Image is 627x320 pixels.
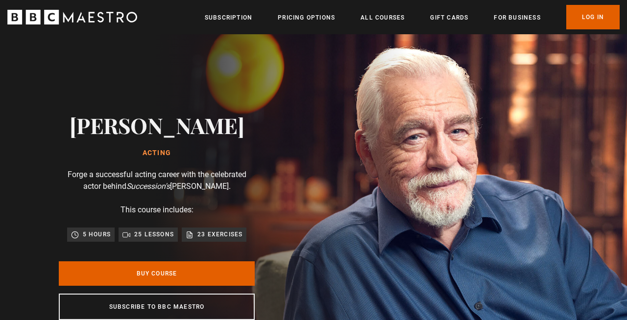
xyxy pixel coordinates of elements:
p: 5 hours [83,229,111,239]
a: For business [494,13,540,23]
p: 25 lessons [134,229,174,239]
nav: Primary [205,5,620,29]
a: Buy Course [59,261,255,286]
p: This course includes: [121,204,193,216]
a: Gift Cards [430,13,468,23]
h1: Acting [70,149,244,157]
p: 23 exercises [197,229,242,239]
p: Forge a successful acting career with the celebrated actor behind [PERSON_NAME]. [59,169,255,192]
a: Subscription [205,13,252,23]
h2: [PERSON_NAME] [70,113,244,137]
i: Succession's [126,182,170,191]
a: Pricing Options [278,13,335,23]
a: All Courses [361,13,405,23]
svg: BBC Maestro [7,10,137,24]
a: Log In [566,5,620,29]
